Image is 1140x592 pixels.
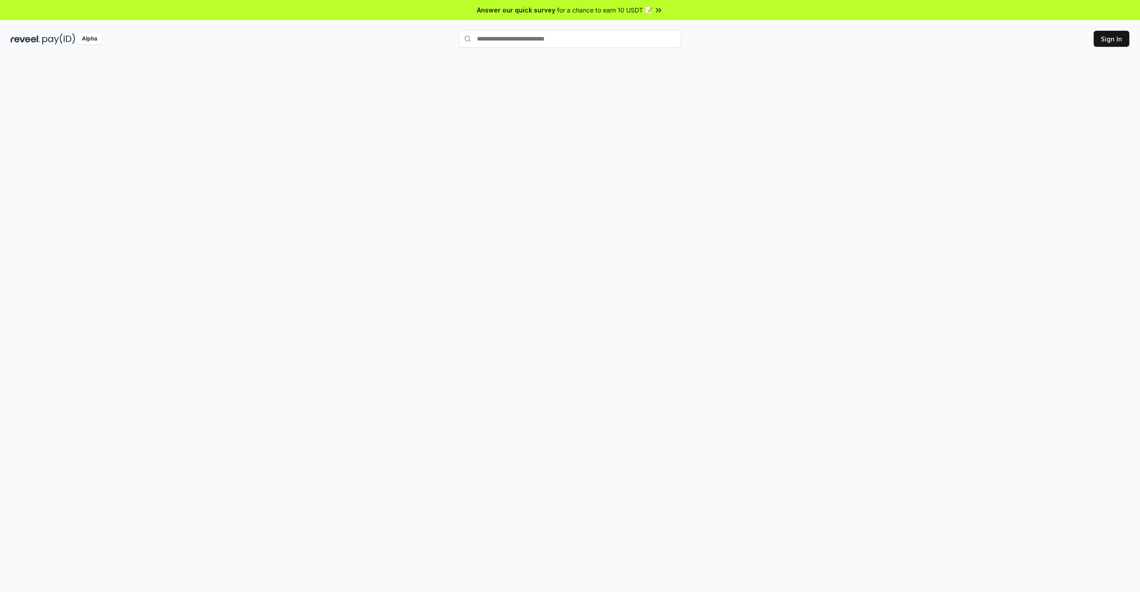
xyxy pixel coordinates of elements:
button: Sign In [1094,31,1129,47]
span: Answer our quick survey [477,5,555,15]
img: reveel_dark [11,33,41,45]
img: pay_id [42,33,75,45]
div: Alpha [77,33,102,45]
span: for a chance to earn 10 USDT 📝 [557,5,652,15]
